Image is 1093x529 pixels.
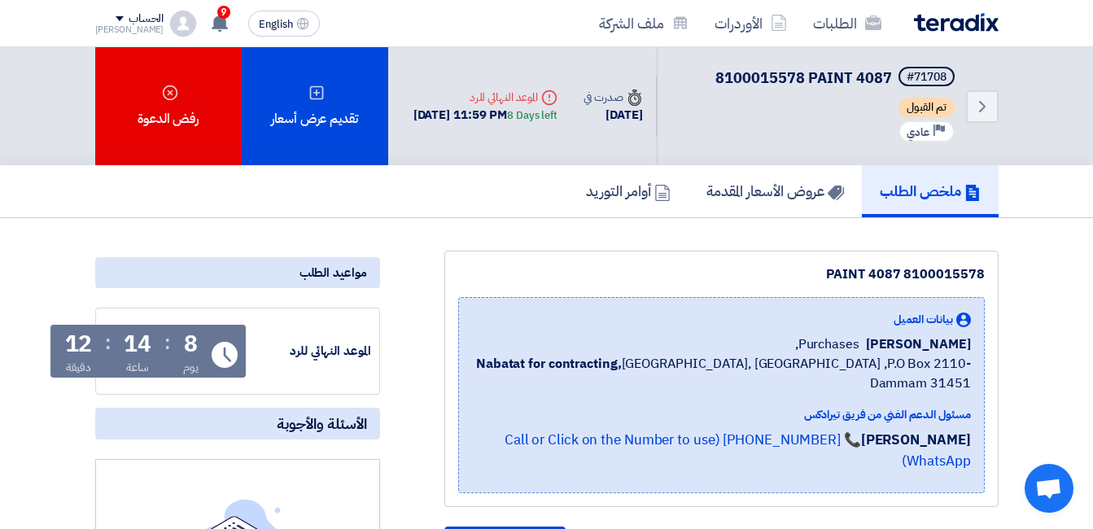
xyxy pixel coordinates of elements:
[715,67,958,90] h5: 8100015578 PAINT 4087
[413,106,557,125] div: [DATE] 11:59 PM
[702,4,800,42] a: الأوردرات
[95,25,164,34] div: [PERSON_NAME]
[249,342,371,361] div: الموعد النهائي للرد
[584,89,642,106] div: صدرت في
[95,47,242,165] div: رفض الدعوة
[242,47,388,165] div: تقديم عرض أسعار
[66,359,91,376] div: دقيقة
[862,165,999,217] a: ملخص الطلب
[95,257,380,288] div: مواعيد الطلب
[907,72,947,83] div: #71708
[472,406,971,423] div: مسئول الدعم الفني من فريق تيرادكس
[861,430,971,450] strong: [PERSON_NAME]
[413,89,557,106] div: الموعد النهائي للرد
[164,328,170,357] div: :
[1025,464,1073,513] div: Open chat
[894,311,953,328] span: بيانات العميل
[914,13,999,32] img: Teradix logo
[505,430,971,471] a: 📞 [PHONE_NUMBER] (Call or Click on the Number to use WhatsApp)
[568,165,689,217] a: أوامر التوريد
[183,359,199,376] div: يوم
[259,19,293,30] span: English
[124,333,151,356] div: 14
[584,106,642,125] div: [DATE]
[129,12,164,26] div: الحساب
[458,264,985,284] div: 8100015578 PAINT 4087
[898,98,955,117] span: تم القبول
[217,6,230,19] span: 9
[586,181,671,200] h5: أوامر التوريد
[472,354,971,393] span: [GEOGRAPHIC_DATA], [GEOGRAPHIC_DATA] ,P.O Box 2110- Dammam 31451
[706,181,844,200] h5: عروض الأسعار المقدمة
[866,334,971,354] span: [PERSON_NAME]
[689,165,862,217] a: عروض الأسعار المقدمة
[105,328,111,357] div: :
[795,334,859,354] span: Purchases,
[507,107,557,124] div: 8 Days left
[126,359,150,376] div: ساعة
[248,11,320,37] button: English
[586,4,702,42] a: ملف الشركة
[170,11,196,37] img: profile_test.png
[907,125,929,140] span: عادي
[476,354,622,374] b: Nabatat for contracting,
[800,4,894,42] a: الطلبات
[715,67,892,89] span: 8100015578 PAINT 4087
[65,333,93,356] div: 12
[184,333,198,356] div: 8
[277,414,367,433] span: الأسئلة والأجوبة
[880,181,981,200] h5: ملخص الطلب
